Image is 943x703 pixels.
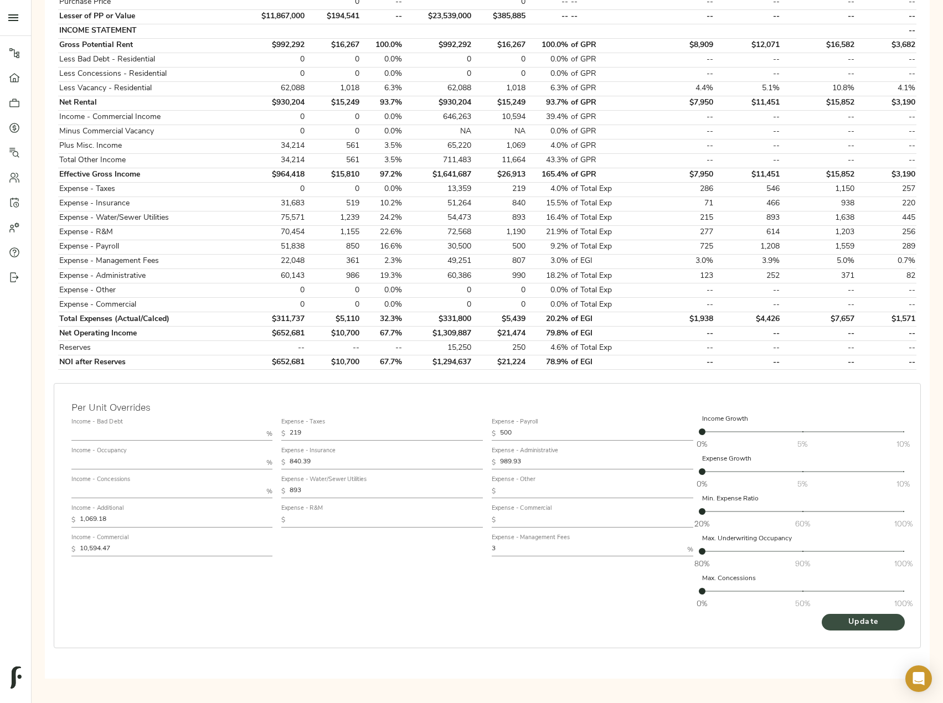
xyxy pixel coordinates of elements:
td: -- [642,67,715,81]
td: 93.7% [360,96,403,110]
td: -- [714,298,781,312]
td: -- [781,110,856,125]
label: Expense - Taxes [281,419,326,425]
td: 990 [472,269,527,283]
td: $992,292 [403,38,472,53]
td: 4.0% [527,182,570,197]
td: -- [642,283,715,298]
span: 80% [694,558,709,569]
td: -- [570,9,642,24]
td: 986 [306,269,360,283]
td: 0.0% [527,67,570,81]
td: $4,426 [714,312,781,327]
td: -- [856,283,916,298]
td: of GPR [570,153,642,168]
td: 34,214 [239,153,306,168]
td: 1,190 [472,225,527,240]
td: 711,483 [403,153,472,168]
td: NA [472,125,527,139]
td: 49,251 [403,254,472,268]
td: 0.0% [360,283,403,298]
td: of EGI [570,254,642,268]
td: of Total Exp [570,211,642,225]
td: 466 [714,197,781,211]
span: 0% [697,438,707,449]
td: 807 [472,254,527,268]
td: 15.5% [527,197,570,211]
td: 500 [472,240,527,254]
td: Less Vacancy - Residential [58,81,239,96]
td: 0 [472,67,527,81]
td: $15,249 [306,96,360,110]
td: 0.7% [856,254,916,268]
td: of GPR [570,139,642,153]
td: 10.8% [781,81,856,96]
td: $992,292 [239,38,306,53]
td: 257 [856,182,916,197]
td: 1,018 [472,81,527,96]
td: 289 [856,240,916,254]
td: 97.2% [360,168,403,182]
td: $3,190 [856,168,916,182]
td: -- [856,125,916,139]
td: 62,088 [239,81,306,96]
td: $15,852 [781,168,856,182]
td: 5.1% [714,81,781,96]
td: -- [781,283,856,298]
td: Expense - Payroll [58,240,239,254]
span: 20% [694,518,709,529]
td: -- [642,153,715,168]
td: $3,682 [856,38,916,53]
td: 277 [642,225,715,240]
td: 0 [239,110,306,125]
td: 11,664 [472,153,527,168]
td: 34,214 [239,139,306,153]
td: 62,088 [403,81,472,96]
td: Less Bad Debt - Residential [58,53,239,67]
td: of GPR [570,168,642,182]
td: 0.0% [527,125,570,139]
td: 72,568 [403,225,472,240]
td: 0.0% [360,53,403,67]
td: 123 [642,269,715,283]
td: 0 [239,53,306,67]
td: 18.2% [527,269,570,283]
td: -- [856,67,916,81]
td: 0.0% [360,182,403,197]
td: Plus Misc. Income [58,139,239,153]
td: -- [642,53,715,67]
td: 0 [239,125,306,139]
label: Expense - Payroll [492,419,538,425]
td: 20.2% [527,312,570,327]
td: 31,683 [239,197,306,211]
td: 3.0% [642,254,715,268]
td: -- [781,139,856,153]
td: Expense - Insurance [58,197,239,211]
label: Expense - Water/Sewer Utilities [281,477,367,483]
td: 21.9% [527,225,570,240]
td: 561 [306,139,360,153]
td: 4.1% [856,81,916,96]
td: -- [781,125,856,139]
td: 1,638 [781,211,856,225]
td: 0 [403,283,472,298]
td: 60,143 [239,269,306,283]
td: 65,220 [403,139,472,153]
td: -- [856,110,916,125]
td: of Total Exp [570,182,642,197]
td: of Total Exp [570,240,642,254]
div: Open Intercom Messenger [905,665,932,692]
td: $11,867,000 [239,9,306,24]
td: of Total Exp [570,283,642,298]
td: 850 [306,240,360,254]
td: of GPR [570,81,642,96]
td: 165.4% [527,168,570,182]
td: of Total Exp [570,225,642,240]
td: Net Operating Income [58,327,239,341]
td: $7,657 [781,312,856,327]
td: 9.2% [527,240,570,254]
td: $16,582 [781,38,856,53]
td: 646,263 [403,110,472,125]
td: 93.7% [527,96,570,110]
td: 893 [714,211,781,225]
